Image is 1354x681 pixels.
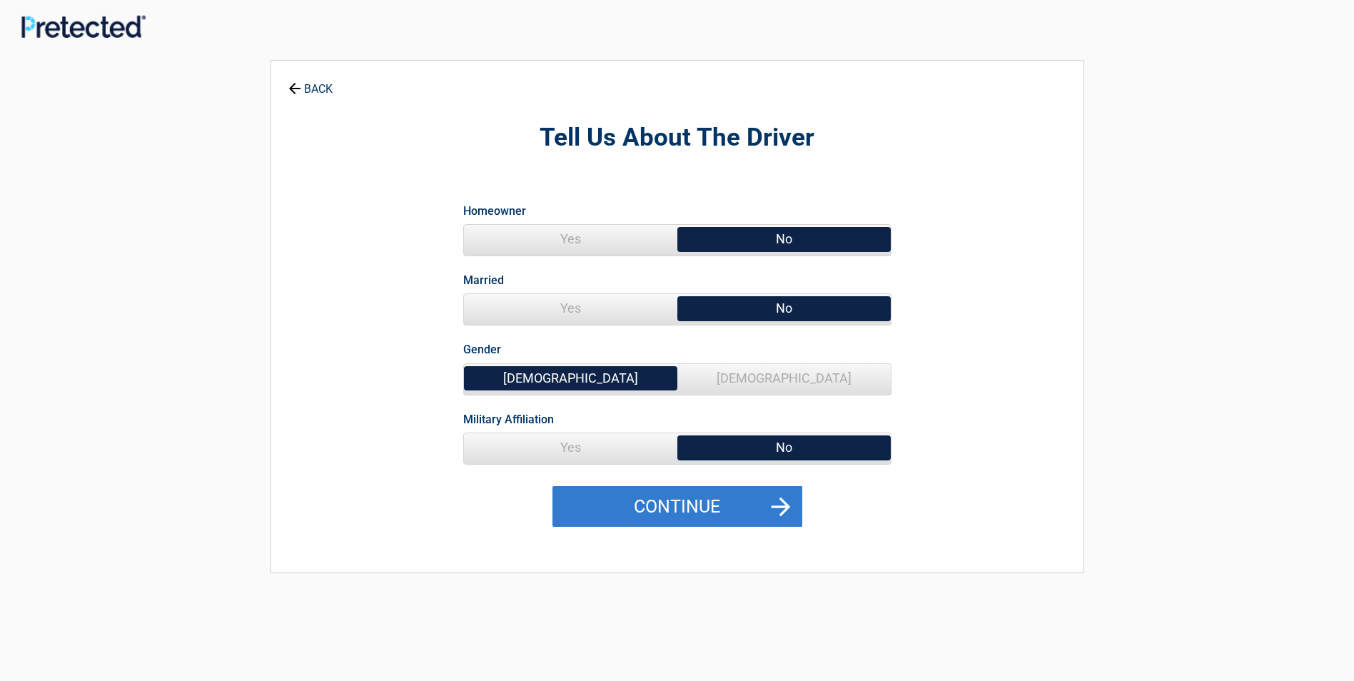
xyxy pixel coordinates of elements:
label: Military Affiliation [463,410,554,429]
span: No [677,225,891,253]
h2: Tell Us About The Driver [350,121,1005,155]
span: No [677,294,891,323]
span: [DEMOGRAPHIC_DATA] [464,364,677,393]
span: Yes [464,294,677,323]
a: BACK [286,70,335,95]
span: Yes [464,225,677,253]
label: Homeowner [463,201,526,221]
img: Main Logo [21,15,146,37]
button: Continue [552,486,802,528]
span: [DEMOGRAPHIC_DATA] [677,364,891,393]
span: Yes [464,433,677,462]
label: Married [463,271,504,290]
label: Gender [463,340,501,359]
span: No [677,433,891,462]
